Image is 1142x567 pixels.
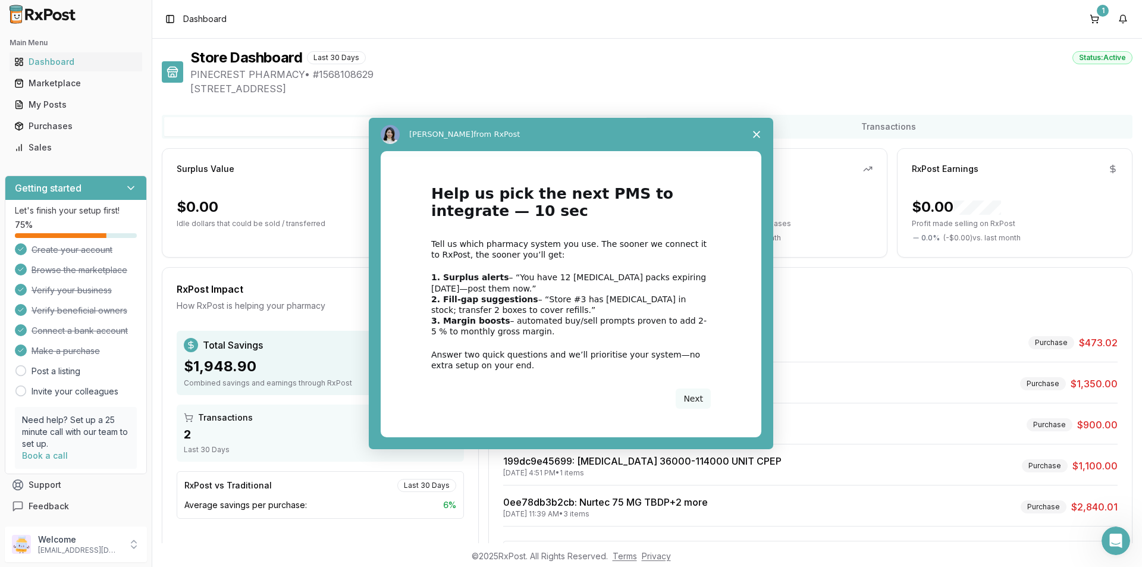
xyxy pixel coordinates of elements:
[431,186,711,227] h1: Help us pick the next PMS to integrate — 10 sec
[431,272,509,282] b: 1. Surplus alerts
[676,389,711,409] button: Next
[431,316,510,325] b: 3. Margin boosts
[740,118,773,151] span: Close survey
[431,272,711,293] div: – “You have 12 [MEDICAL_DATA] packs expiring [DATE]—post them now.”
[381,125,400,144] img: Profile image for Alice
[431,239,711,260] div: Tell us which pharmacy system you use. The sooner we connect it to RxPost, the sooner you’ll get:
[409,130,473,139] span: [PERSON_NAME]
[431,295,538,304] b: 2. Fill-gap suggestions
[431,315,711,337] div: – automated buy/sell prompts proven to add 2-5 % to monthly gross margin.
[431,349,711,371] div: Answer two quick questions and we’ll prioritise your system—no extra setup on your end.
[431,294,711,315] div: – “Store #3 has [MEDICAL_DATA] in stock; transfer 2 boxes to cover refills.”
[473,130,520,139] span: from RxPost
